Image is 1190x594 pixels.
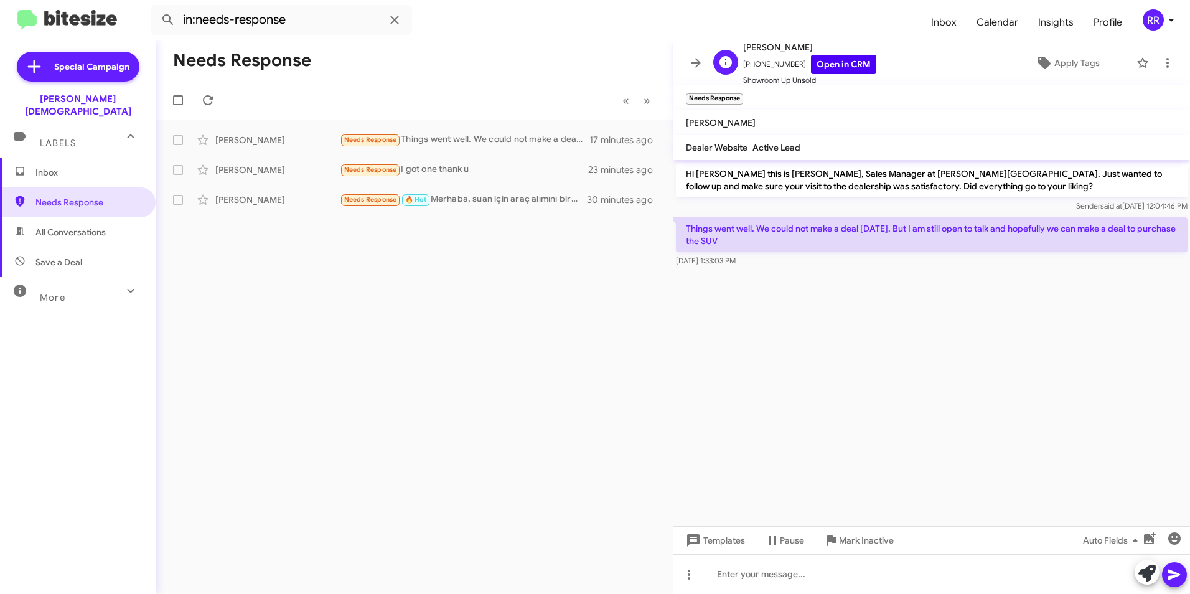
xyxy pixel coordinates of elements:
[683,529,745,552] span: Templates
[839,529,894,552] span: Mark Inactive
[1100,201,1122,210] span: said at
[35,196,141,209] span: Needs Response
[676,217,1188,252] p: Things went well. We could not make a deal [DATE]. But I am still open to talk and hopefully we c...
[35,166,141,179] span: Inbox
[215,134,340,146] div: [PERSON_NAME]
[1084,4,1132,40] a: Profile
[405,196,426,204] span: 🔥 Hot
[1004,52,1130,74] button: Apply Tags
[811,55,876,74] a: Open in CRM
[622,93,629,108] span: «
[1132,9,1176,31] button: RR
[755,529,814,552] button: Pause
[636,88,658,113] button: Next
[40,138,76,149] span: Labels
[1054,52,1100,74] span: Apply Tags
[752,142,800,153] span: Active Lead
[814,529,904,552] button: Mark Inactive
[17,52,139,82] a: Special Campaign
[673,529,755,552] button: Templates
[340,133,589,147] div: Things went well. We could not make a deal [DATE]. But I am still open to talk and hopefully we c...
[1143,9,1164,31] div: RR
[1028,4,1084,40] a: Insights
[589,134,663,146] div: 17 minutes ago
[340,192,588,207] div: Merhaba, suan için araç alımını biraz erteledik, almaya karar verdiğimizde mutlaka sizinle görüşm...
[967,4,1028,40] a: Calendar
[215,164,340,176] div: [PERSON_NAME]
[780,529,804,552] span: Pause
[743,74,876,87] span: Showroom Up Unsold
[54,60,129,73] span: Special Campaign
[588,194,663,206] div: 30 minutes ago
[344,166,397,174] span: Needs Response
[215,194,340,206] div: [PERSON_NAME]
[921,4,967,40] a: Inbox
[616,88,658,113] nav: Page navigation example
[35,256,82,268] span: Save a Deal
[743,55,876,74] span: [PHONE_NUMBER]
[173,50,311,70] h1: Needs Response
[686,117,756,128] span: [PERSON_NAME]
[40,292,65,303] span: More
[644,93,650,108] span: »
[151,5,412,35] input: Search
[686,93,743,105] small: Needs Response
[1076,201,1188,210] span: Sender [DATE] 12:04:46 PM
[676,256,736,265] span: [DATE] 1:33:03 PM
[344,136,397,144] span: Needs Response
[676,163,1188,197] p: Hi [PERSON_NAME] this is [PERSON_NAME], Sales Manager at [PERSON_NAME][GEOGRAPHIC_DATA]. Just wan...
[615,88,637,113] button: Previous
[743,40,876,55] span: [PERSON_NAME]
[1073,529,1153,552] button: Auto Fields
[35,226,106,238] span: All Conversations
[340,163,588,177] div: I got one thank u
[344,196,397,204] span: Needs Response
[588,164,663,176] div: 23 minutes ago
[686,142,747,153] span: Dealer Website
[1083,529,1143,552] span: Auto Fields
